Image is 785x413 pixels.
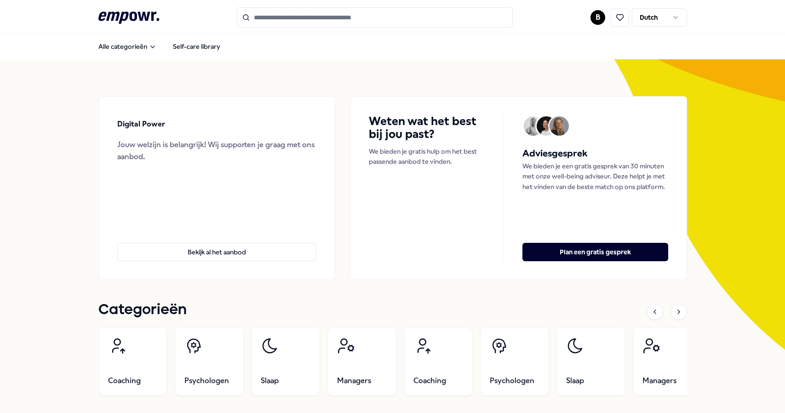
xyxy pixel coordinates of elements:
h1: Categorieën [98,298,187,321]
a: Slaap [556,327,625,396]
span: Psychologen [184,375,229,386]
p: We bieden je een gratis gesprek van 30 minuten met onze well-being adviseur. Deze helpt je met he... [522,161,668,192]
span: Coaching [108,375,141,386]
h5: Adviesgesprek [522,146,668,161]
button: Alle categorieën [91,37,164,56]
a: Coaching [404,327,473,396]
span: Managers [337,375,371,386]
a: Psychologen [175,327,244,396]
span: Slaap [566,375,584,386]
span: Coaching [413,375,446,386]
span: Managers [642,375,676,386]
a: Bekijk al het aanbod [117,228,317,261]
input: Search for products, categories or subcategories [237,7,513,28]
p: Digital Power [117,118,165,130]
img: Avatar [537,116,556,136]
img: Avatar [550,116,569,136]
button: B [590,10,605,25]
a: Self-care library [166,37,228,56]
span: Psychologen [490,375,534,386]
button: Bekijk al het aanbod [117,243,317,261]
p: We bieden je gratis hulp om het best passende aanbod te vinden. [369,146,485,167]
img: Avatar [524,116,543,136]
button: Plan een gratis gesprek [522,243,668,261]
nav: Main [91,37,228,56]
a: Coaching [98,327,167,396]
a: Slaap [251,327,320,396]
span: Slaap [261,375,279,386]
div: Jouw welzijn is belangrijk! Wij supporten je graag met ons aanbod. [117,139,317,162]
a: Managers [327,327,396,396]
a: Psychologen [480,327,549,396]
a: Managers [633,327,702,396]
h4: Weten wat het best bij jou past? [369,115,485,141]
